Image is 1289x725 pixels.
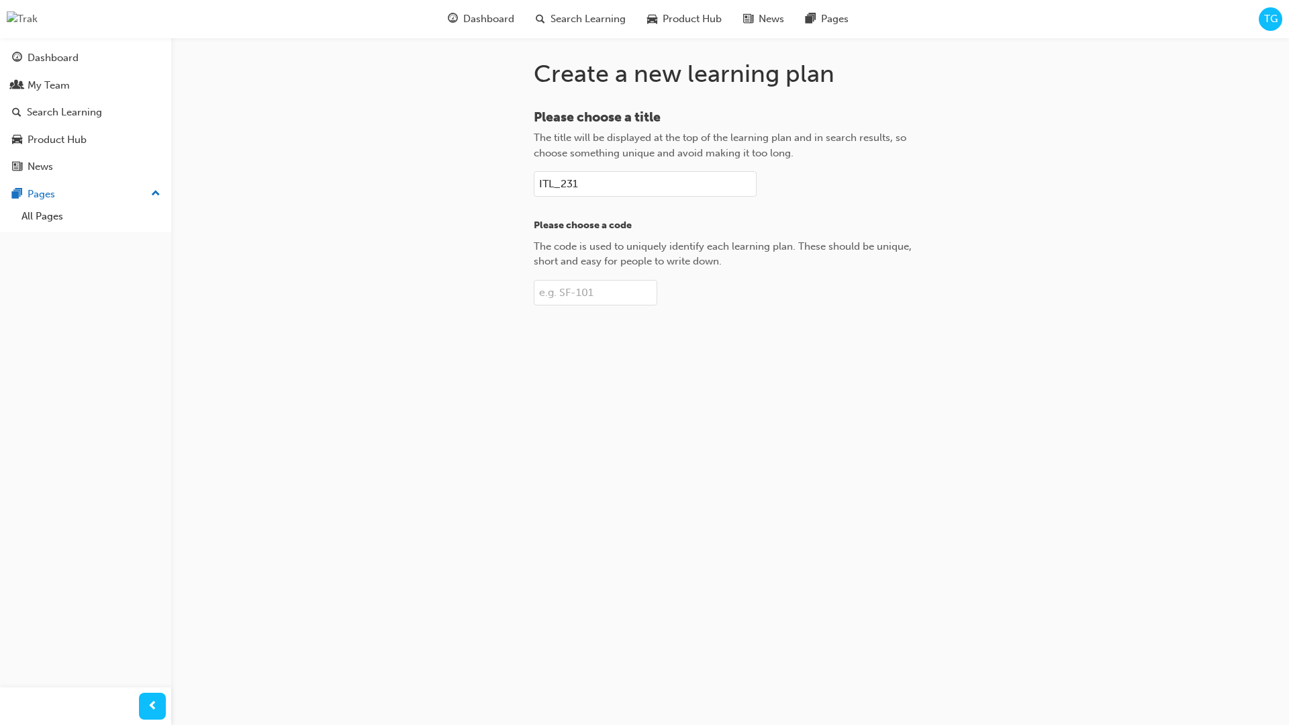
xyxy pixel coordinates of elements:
[12,107,21,119] span: search-icon
[534,132,906,159] span: The title will be displayed at the top of the learning plan and in search results, so choose some...
[448,11,458,28] span: guage-icon
[5,73,166,98] a: My Team
[12,52,22,64] span: guage-icon
[821,11,849,27] span: Pages
[759,11,784,27] span: News
[525,5,636,33] a: search-iconSearch Learning
[27,105,102,120] div: Search Learning
[534,218,927,234] p: Please choose a code
[148,698,158,715] span: prev-icon
[1264,11,1278,27] span: TG
[534,59,927,89] h1: Create a new learning plan
[16,206,166,227] a: All Pages
[534,280,657,305] input: Please choose a codeThe code is used to uniquely identify each learning plan. These should be uni...
[463,11,514,27] span: Dashboard
[5,154,166,179] a: News
[28,159,53,175] div: News
[663,11,722,27] span: Product Hub
[795,5,859,33] a: pages-iconPages
[28,50,79,66] div: Dashboard
[12,161,22,173] span: news-icon
[647,11,657,28] span: car-icon
[12,189,22,201] span: pages-icon
[743,11,753,28] span: news-icon
[12,134,22,146] span: car-icon
[534,171,757,197] input: Please choose a titleThe title will be displayed at the top of the learning plan and in search re...
[534,110,927,126] p: Please choose a title
[28,78,70,93] div: My Team
[437,5,525,33] a: guage-iconDashboard
[5,182,166,207] button: Pages
[551,11,626,27] span: Search Learning
[12,80,22,92] span: people-icon
[5,43,166,182] button: DashboardMy TeamSearch LearningProduct HubNews
[151,185,160,203] span: up-icon
[806,11,816,28] span: pages-icon
[28,187,55,202] div: Pages
[7,11,38,27] img: Trak
[5,46,166,70] a: Dashboard
[636,5,732,33] a: car-iconProduct Hub
[534,240,912,268] span: The code is used to uniquely identify each learning plan. These should be unique, short and easy ...
[5,128,166,152] a: Product Hub
[732,5,795,33] a: news-iconNews
[1259,7,1282,31] button: TG
[536,11,545,28] span: search-icon
[5,100,166,125] a: Search Learning
[28,132,87,148] div: Product Hub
